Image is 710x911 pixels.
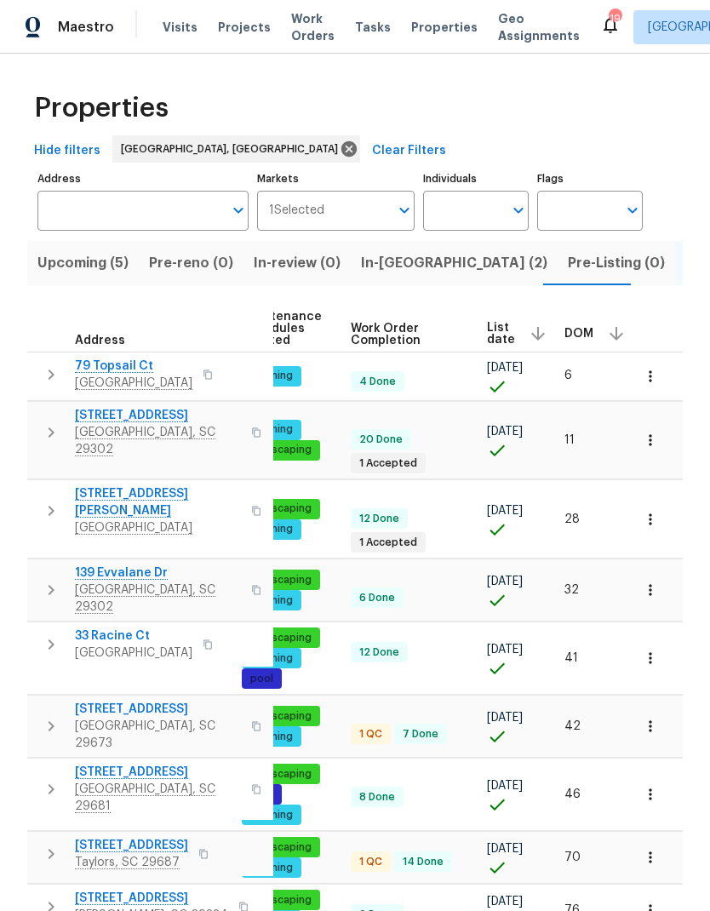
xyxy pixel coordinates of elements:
span: Work Orders [291,10,335,44]
span: Visits [163,19,198,36]
button: Open [392,198,416,222]
span: Hide filters [34,140,100,162]
label: Flags [537,174,643,184]
span: 28 [564,513,580,525]
span: 41 [564,652,578,664]
span: 1 Accepted [352,536,424,550]
span: Tasks [355,21,391,33]
span: [STREET_ADDRESS] [75,701,241,718]
span: [GEOGRAPHIC_DATA], [GEOGRAPHIC_DATA] [121,140,345,158]
span: 1 QC [352,855,389,869]
span: Properties [34,100,169,117]
span: landscaping [243,573,318,587]
button: Open [621,198,644,222]
span: [DATE] [487,780,523,792]
span: Maintenance schedules created [242,311,322,347]
span: [DATE] [487,362,523,374]
span: 1 QC [352,727,389,742]
span: 11 [564,434,575,446]
button: Clear Filters [365,135,453,167]
button: Hide filters [27,135,107,167]
span: 1 Accepted [352,456,424,471]
span: landscaping [243,443,318,457]
span: [DATE] [487,505,523,517]
span: landscaping [243,631,318,645]
span: Work Order Completion [351,323,458,347]
span: [DATE] [487,426,523,438]
span: 32 [564,584,579,596]
span: In-review (0) [254,251,341,275]
span: 8 Done [352,790,402,805]
span: 20 Done [352,433,409,447]
span: landscaping [243,767,318,782]
span: Properties [411,19,478,36]
span: 12 Done [352,512,406,526]
span: DOM [564,328,593,340]
span: [DATE] [487,644,523,656]
label: Individuals [423,174,529,184]
div: [GEOGRAPHIC_DATA], [GEOGRAPHIC_DATA] [112,135,360,163]
span: 4 Done [352,375,403,389]
span: List date [487,322,515,346]
span: Maestro [58,19,114,36]
span: pool [243,672,280,686]
button: Open [226,198,250,222]
span: [DATE] [487,843,523,855]
button: Open [507,198,530,222]
span: 33 Racine Ct [75,627,192,645]
span: Address [75,335,125,347]
span: Pre-Listing (0) [568,251,665,275]
span: landscaping [243,501,318,516]
span: [DATE] [487,712,523,724]
span: landscaping [243,893,318,908]
span: 7 Done [396,727,445,742]
span: landscaping [243,840,318,855]
span: Clear Filters [372,140,446,162]
span: [GEOGRAPHIC_DATA] [75,645,192,662]
span: In-[GEOGRAPHIC_DATA] (2) [361,251,547,275]
label: Address [37,174,249,184]
span: 6 [564,370,572,381]
span: [GEOGRAPHIC_DATA], SC 29673 [75,718,241,752]
span: Pre-reno (0) [149,251,233,275]
span: 70 [564,851,581,863]
span: 1 Selected [269,203,324,218]
span: [DATE] [487,896,523,908]
span: landscaping [243,709,318,724]
span: [DATE] [487,576,523,587]
span: 42 [564,720,581,732]
div: 19 [609,10,621,27]
span: Upcoming (5) [37,251,129,275]
label: Markets [257,174,415,184]
span: 14 Done [396,855,450,869]
span: 46 [564,788,581,800]
span: Projects [218,19,271,36]
span: 6 Done [352,591,402,605]
span: 12 Done [352,645,406,660]
span: Geo Assignments [498,10,580,44]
